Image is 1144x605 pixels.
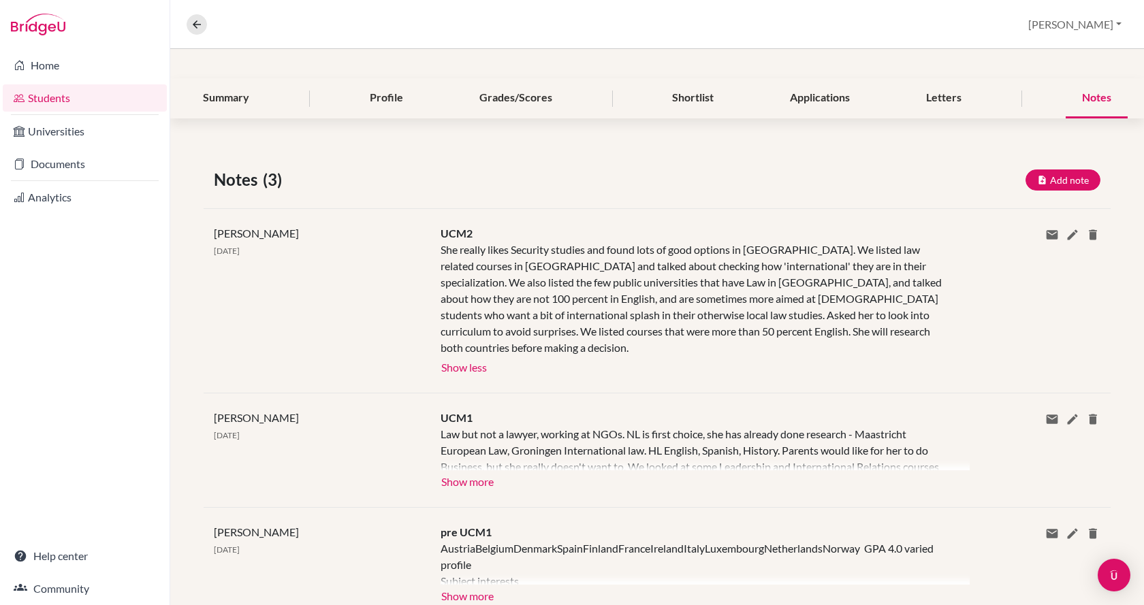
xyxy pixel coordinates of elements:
span: [PERSON_NAME] [214,227,299,240]
div: Notes [1066,78,1128,118]
div: Applications [774,78,866,118]
span: [DATE] [214,430,240,440]
div: Summary [187,78,266,118]
span: UCM2 [441,227,473,240]
button: Show more [441,470,494,491]
div: Open Intercom Messenger [1098,559,1130,591]
button: [PERSON_NAME] [1022,12,1128,37]
div: Law but not a lawyer, working at NGOs. NL is first choice, she has already done research - Maastr... [441,426,949,470]
span: Notes [214,167,263,192]
a: Universities [3,118,167,145]
button: Show more [441,585,494,605]
span: [PERSON_NAME] [214,525,299,538]
a: Analytics [3,184,167,211]
div: Profile [353,78,419,118]
div: She really likes Security studies and found lots of good options in [GEOGRAPHIC_DATA]. We listed ... [441,242,949,356]
span: [DATE] [214,544,240,555]
div: Shortlist [656,78,730,118]
div: Grades/Scores [463,78,569,118]
a: Students [3,84,167,112]
div: Letters [910,78,978,118]
div: AustriaBelgiumDenmarkSpainFinlandFranceIrelandItalyLuxembourgNetherlandsNorway GPA 4.0 varied pro... [441,540,949,585]
a: Documents [3,150,167,178]
button: Add note [1026,169,1100,191]
span: [PERSON_NAME] [214,411,299,424]
button: Show less [441,356,488,376]
span: [DATE] [214,246,240,256]
a: Community [3,575,167,602]
span: UCM1 [441,411,473,424]
a: Home [3,52,167,79]
span: (3) [263,167,287,192]
img: Bridge-U [11,14,65,35]
a: Help center [3,542,167,570]
span: pre UCM1 [441,525,492,538]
